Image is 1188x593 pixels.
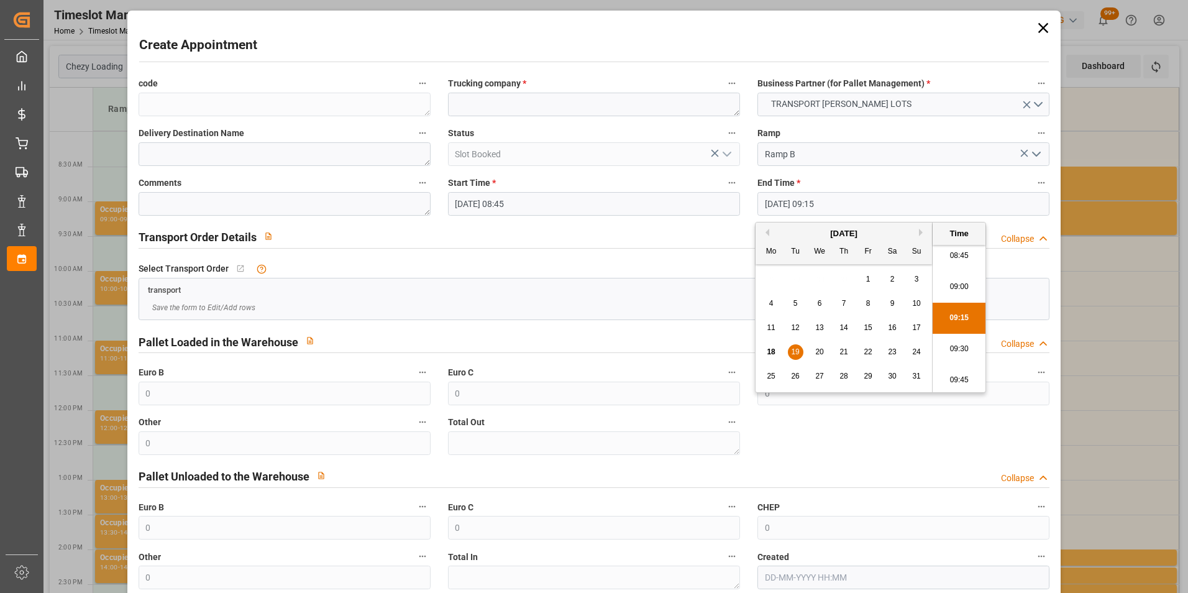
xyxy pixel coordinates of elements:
[885,272,900,287] div: Choose Saturday, August 2nd, 2025
[912,347,920,356] span: 24
[724,499,740,515] button: Euro C
[764,320,779,336] div: Choose Monday, August 11th, 2025
[139,501,164,514] span: Euro B
[812,320,828,336] div: Choose Wednesday, August 13th, 2025
[933,272,985,303] li: 09:00
[448,416,485,429] span: Total Out
[788,320,803,336] div: Choose Tuesday, August 12th, 2025
[885,296,900,311] div: Choose Saturday, August 9th, 2025
[864,347,872,356] span: 22
[915,275,919,283] span: 3
[818,299,822,308] span: 6
[1033,175,1049,191] button: End Time *
[764,244,779,260] div: Mo
[864,372,872,380] span: 29
[414,548,431,564] button: Other
[791,323,799,332] span: 12
[448,366,473,379] span: Euro C
[769,299,774,308] span: 4
[448,192,740,216] input: DD-MM-YYYY HH:MM
[909,244,925,260] div: Su
[757,127,780,140] span: Ramp
[757,77,930,90] span: Business Partner (for Pallet Management)
[1033,499,1049,515] button: CHEP
[448,501,473,514] span: Euro C
[885,344,900,360] div: Choose Saturday, August 23rd, 2025
[756,228,932,240] div: [DATE]
[757,93,1049,116] button: open menu
[1033,364,1049,380] button: CHEP
[1001,472,1034,485] div: Collapse
[912,299,920,308] span: 10
[757,192,1049,216] input: DD-MM-YYYY HH:MM
[767,323,775,332] span: 11
[448,551,478,564] span: Total In
[139,35,257,55] h2: Create Appointment
[861,244,876,260] div: Fr
[793,299,798,308] span: 5
[757,501,780,514] span: CHEP
[448,142,740,166] input: Type to search/select
[148,284,181,294] a: transport
[861,272,876,287] div: Choose Friday, August 1st, 2025
[933,365,985,396] li: 09:45
[757,551,789,564] span: Created
[414,364,431,380] button: Euro B
[888,347,896,356] span: 23
[724,414,740,430] button: Total Out
[909,296,925,311] div: Choose Sunday, August 10th, 2025
[757,177,800,190] span: End Time
[836,344,852,360] div: Choose Thursday, August 21st, 2025
[839,347,848,356] span: 21
[757,142,1049,166] input: Type to search/select
[764,344,779,360] div: Choose Monday, August 18th, 2025
[919,229,926,236] button: Next Month
[815,323,823,332] span: 13
[933,303,985,334] li: 09:15
[912,372,920,380] span: 31
[309,464,333,487] button: View description
[866,275,870,283] span: 1
[139,177,181,190] span: Comments
[448,127,474,140] span: Status
[788,344,803,360] div: Choose Tuesday, August 19th, 2025
[861,369,876,384] div: Choose Friday, August 29th, 2025
[414,499,431,515] button: Euro B
[909,344,925,360] div: Choose Sunday, August 24th, 2025
[815,347,823,356] span: 20
[1001,232,1034,246] div: Collapse
[139,416,161,429] span: Other
[909,320,925,336] div: Choose Sunday, August 17th, 2025
[724,175,740,191] button: Start Time *
[861,344,876,360] div: Choose Friday, August 22nd, 2025
[815,372,823,380] span: 27
[842,299,846,308] span: 7
[414,414,431,430] button: Other
[812,369,828,384] div: Choose Wednesday, August 27th, 2025
[861,320,876,336] div: Choose Friday, August 15th, 2025
[1033,548,1049,564] button: Created
[717,145,736,164] button: open menu
[888,372,896,380] span: 30
[788,244,803,260] div: Tu
[836,369,852,384] div: Choose Thursday, August 28th, 2025
[885,244,900,260] div: Sa
[152,302,255,313] span: Save the form to Edit/Add rows
[724,548,740,564] button: Total In
[909,272,925,287] div: Choose Sunday, August 3rd, 2025
[764,296,779,311] div: Choose Monday, August 4th, 2025
[1026,145,1045,164] button: open menu
[759,267,929,388] div: month 2025-08
[866,299,870,308] span: 8
[767,372,775,380] span: 25
[765,98,918,111] span: TRANSPORT [PERSON_NAME] LOTS
[764,369,779,384] div: Choose Monday, August 25th, 2025
[448,177,496,190] span: Start Time
[888,323,896,332] span: 16
[757,566,1049,589] input: DD-MM-YYYY HH:MM
[139,262,229,275] span: Select Transport Order
[836,320,852,336] div: Choose Thursday, August 14th, 2025
[414,75,431,91] button: code
[1001,338,1034,351] div: Collapse
[448,77,526,90] span: Trucking company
